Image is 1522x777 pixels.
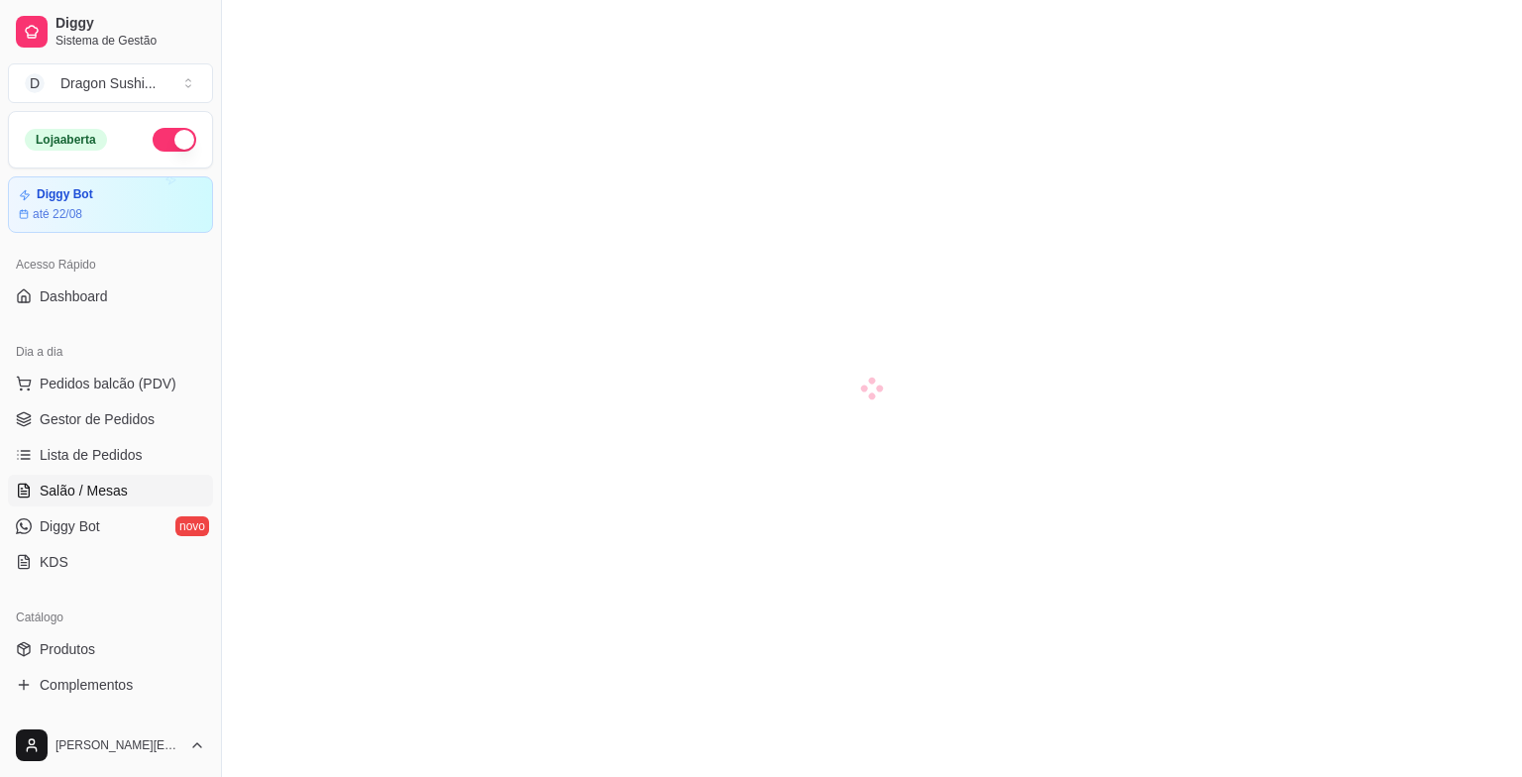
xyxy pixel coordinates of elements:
span: Salão / Mesas [40,481,128,500]
span: KDS [40,552,68,572]
a: Lista de Pedidos [8,439,213,471]
span: Lista de Pedidos [40,445,143,465]
div: Acesso Rápido [8,249,213,280]
button: Alterar Status [153,128,196,152]
button: Select a team [8,63,213,103]
a: Gestor de Pedidos [8,403,213,435]
span: Produtos [40,639,95,659]
div: Dragon Sushi ... [60,73,157,93]
a: Salão / Mesas [8,475,213,506]
article: Diggy Bot [37,187,93,202]
a: Dashboard [8,280,213,312]
span: [PERSON_NAME][EMAIL_ADDRESS][DOMAIN_NAME] [55,737,181,753]
a: Diggy Botnovo [8,510,213,542]
span: D [25,73,45,93]
span: Pedidos balcão (PDV) [40,374,176,393]
span: Dashboard [40,286,108,306]
span: Complementos [40,675,133,695]
div: Loja aberta [25,129,107,151]
span: Diggy [55,15,205,33]
span: Sistema de Gestão [55,33,205,49]
a: Diggy Botaté 22/08 [8,176,213,233]
a: Produtos [8,633,213,665]
a: DiggySistema de Gestão [8,8,213,55]
button: [PERSON_NAME][EMAIL_ADDRESS][DOMAIN_NAME] [8,721,213,769]
div: Dia a dia [8,336,213,368]
a: KDS [8,546,213,578]
article: até 22/08 [33,206,82,222]
span: Gestor de Pedidos [40,409,155,429]
span: Diggy Bot [40,516,100,536]
button: Pedidos balcão (PDV) [8,368,213,399]
div: Catálogo [8,602,213,633]
a: Complementos [8,669,213,701]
